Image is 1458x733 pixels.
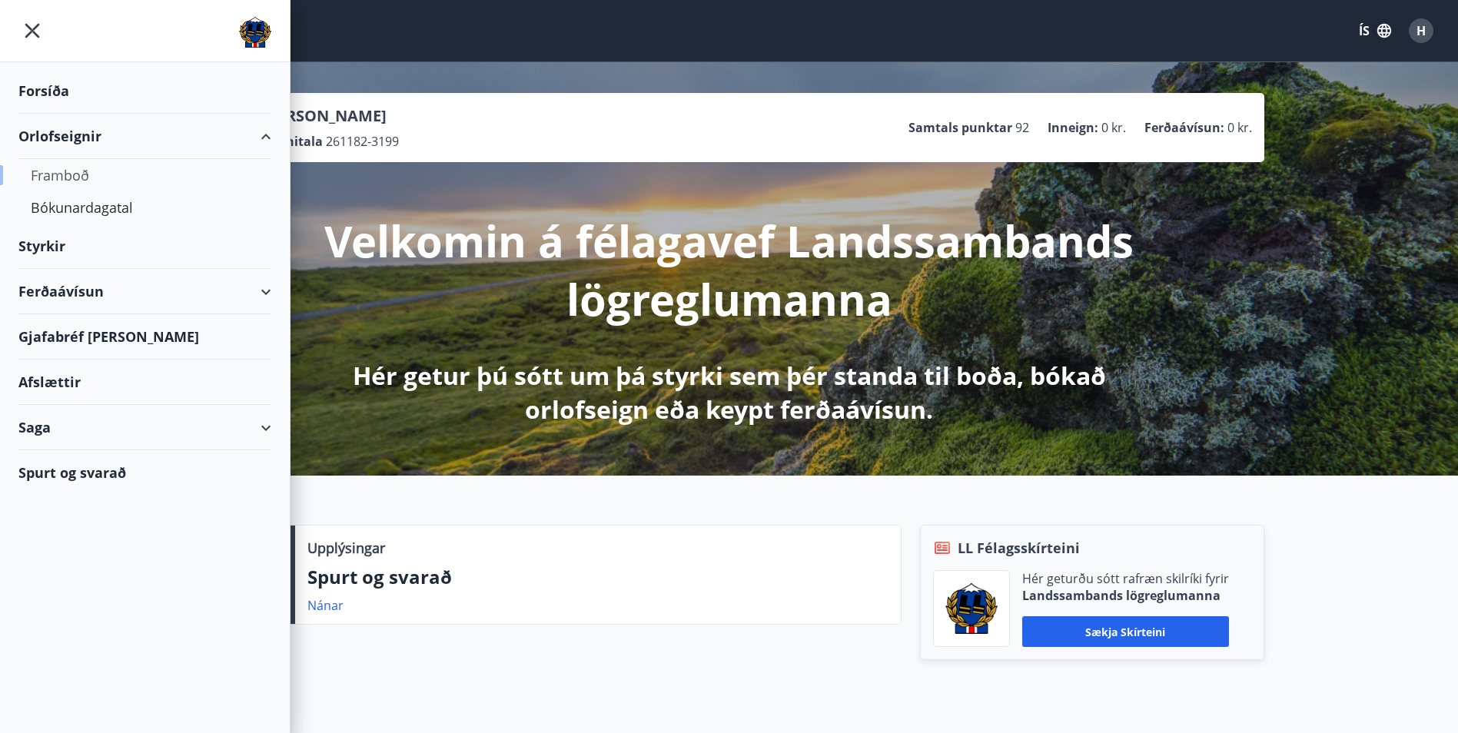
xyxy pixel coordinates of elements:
span: 0 kr. [1227,119,1252,136]
p: Inneign : [1048,119,1098,136]
p: Landssambands lögreglumanna [1022,587,1229,604]
span: 0 kr. [1101,119,1126,136]
p: Hér getur þú sótt um þá styrki sem þér standa til boða, bókað orlofseign eða keypt ferðaávísun. [324,359,1135,426]
button: menu [18,17,46,45]
p: Samtals punktar [908,119,1012,136]
span: 261182-3199 [326,133,399,150]
img: 1cqKbADZNYZ4wXUG0EC2JmCwhQh0Y6EN22Kw4FTY.png [945,583,998,634]
div: Orlofseignir [18,114,271,159]
p: Spurt og svarað [307,564,888,590]
div: Bókunardagatal [31,191,259,224]
p: Ferðaávísun : [1144,119,1224,136]
div: Gjafabréf [PERSON_NAME] [18,314,271,360]
p: Upplýsingar [307,538,385,558]
span: H [1416,22,1426,39]
img: union_logo [239,17,271,48]
div: Spurt og svarað [18,450,271,495]
p: Velkomin á félagavef Landssambands lögreglumanna [324,211,1135,328]
div: Saga [18,405,271,450]
button: ÍS [1350,17,1400,45]
span: LL Félagsskírteini [958,538,1080,558]
button: H [1403,12,1440,49]
button: Sækja skírteini [1022,616,1229,647]
div: Afslættir [18,360,271,405]
div: Styrkir [18,224,271,269]
a: Nánar [307,597,344,614]
div: Framboð [31,159,259,191]
div: Forsíða [18,68,271,114]
p: Hér geturðu sótt rafræn skilríki fyrir [1022,570,1229,587]
span: 92 [1015,119,1029,136]
p: [PERSON_NAME] [262,105,399,127]
p: Kennitala [262,133,323,150]
div: Ferðaávísun [18,269,271,314]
